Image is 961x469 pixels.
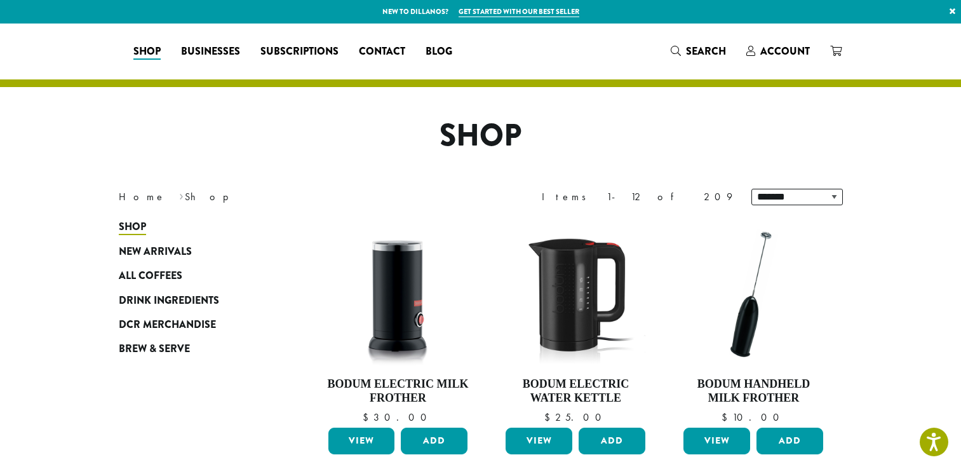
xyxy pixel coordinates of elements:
[760,44,810,58] span: Account
[661,41,736,62] a: Search
[119,215,271,239] a: Shop
[260,44,339,60] span: Subscriptions
[363,411,433,424] bdi: 30.00
[459,6,579,17] a: Get started with our best seller
[680,221,826,367] img: DP3927.01-002.png
[119,313,271,337] a: DCR Merchandise
[119,317,216,333] span: DCR Merchandise
[325,221,471,367] img: DP3954.01-002.png
[119,264,271,288] a: All Coffees
[722,411,732,424] span: $
[119,288,271,312] a: Drink Ingredients
[502,377,649,405] h4: Bodum Electric Water Kettle
[179,185,184,205] span: ›
[363,411,373,424] span: $
[579,428,645,454] button: Add
[680,377,826,405] h4: Bodum Handheld Milk Frother
[133,44,161,60] span: Shop
[119,189,462,205] nav: Breadcrumb
[502,221,649,367] img: DP3955.01.png
[544,411,607,424] bdi: 25.00
[542,189,732,205] div: Items 1-12 of 209
[119,190,166,203] a: Home
[686,44,726,58] span: Search
[502,221,649,423] a: Bodum Electric Water Kettle $25.00
[325,377,471,405] h4: Bodum Electric Milk Frother
[181,44,240,60] span: Businesses
[119,268,182,284] span: All Coffees
[722,411,785,424] bdi: 10.00
[119,293,219,309] span: Drink Ingredients
[109,118,852,154] h1: Shop
[123,41,171,62] a: Shop
[401,428,467,454] button: Add
[328,428,395,454] a: View
[426,44,452,60] span: Blog
[119,244,192,260] span: New Arrivals
[506,428,572,454] a: View
[359,44,405,60] span: Contact
[119,337,271,361] a: Brew & Serve
[119,240,271,264] a: New Arrivals
[119,219,146,235] span: Shop
[544,411,555,424] span: $
[680,221,826,423] a: Bodum Handheld Milk Frother $10.00
[119,341,190,357] span: Brew & Serve
[756,428,823,454] button: Add
[325,221,471,423] a: Bodum Electric Milk Frother $30.00
[683,428,750,454] a: View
